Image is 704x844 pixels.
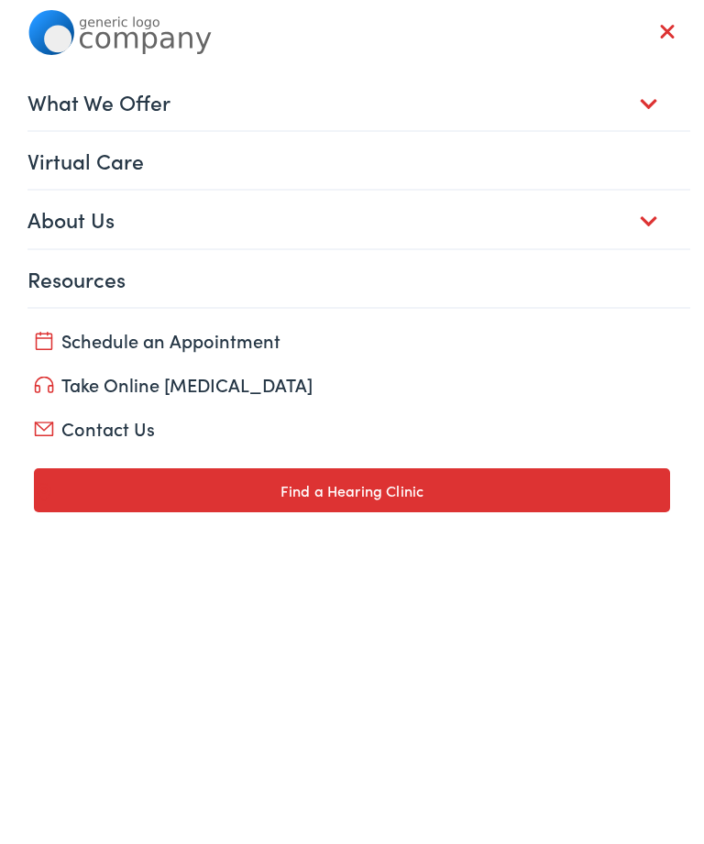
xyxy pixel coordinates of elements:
[27,250,689,307] a: Resources
[34,377,54,394] img: utility icon
[34,483,54,501] img: utility icon
[34,332,54,350] img: utility icon
[27,191,689,247] a: About Us
[34,468,669,512] a: Find a Hearing Clinic
[34,327,669,353] a: Schedule an Appointment
[34,371,669,397] a: Take Online [MEDICAL_DATA]
[34,422,54,436] img: utility icon
[34,415,669,441] a: Contact Us
[27,132,689,189] a: Virtual Care
[27,73,689,130] a: What We Offer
